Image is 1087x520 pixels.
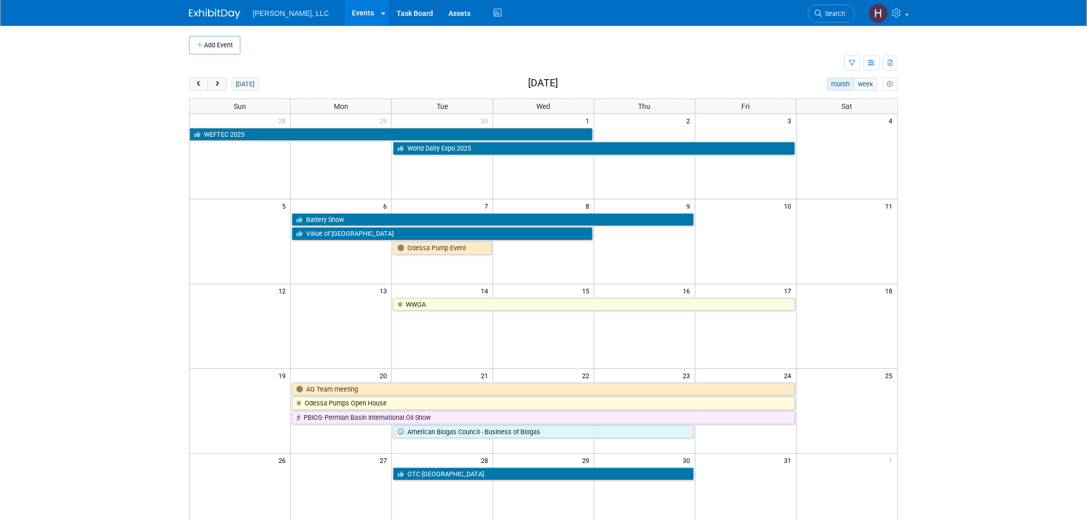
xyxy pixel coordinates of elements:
span: 2 [686,114,695,127]
span: 10 [783,199,796,212]
span: 22 [581,369,594,382]
span: 1 [585,114,594,127]
button: week [854,78,877,91]
span: 6 [382,199,391,212]
span: 11 [885,199,897,212]
span: 21 [480,369,493,382]
span: 5 [281,199,290,212]
span: 3 [787,114,796,127]
span: 17 [783,284,796,297]
button: next [208,78,227,91]
span: 25 [885,369,897,382]
span: Fri [742,102,750,110]
a: AG Team meeting [292,383,795,396]
span: 7 [483,199,493,212]
span: 20 [379,369,391,382]
img: Hannah Mulholland [869,4,888,23]
span: 30 [480,114,493,127]
span: 9 [686,199,695,212]
a: OTC [GEOGRAPHIC_DATA] [393,468,694,481]
a: Odessa Pump Event [393,242,492,255]
span: 4 [888,114,897,127]
span: 28 [277,114,290,127]
span: 16 [682,284,695,297]
button: myCustomButton [883,78,898,91]
span: Tue [437,102,448,110]
span: Sun [234,102,246,110]
span: 14 [480,284,493,297]
a: American Biogas Council - Business of Biogas [393,425,694,439]
span: 19 [277,369,290,382]
span: Mon [334,102,348,110]
span: 18 [885,284,897,297]
span: 24 [783,369,796,382]
span: 23 [682,369,695,382]
a: WWOA [393,298,795,311]
span: Sat [841,102,852,110]
span: 12 [277,284,290,297]
span: 29 [379,114,391,127]
span: 13 [379,284,391,297]
span: Wed [536,102,550,110]
span: Search [822,10,846,17]
span: 31 [783,454,796,467]
span: 28 [480,454,493,467]
span: 1 [888,454,897,467]
button: prev [189,78,208,91]
button: month [827,78,854,91]
h2: [DATE] [528,78,558,89]
span: 30 [682,454,695,467]
span: [PERSON_NAME], LLC [253,9,329,17]
a: Search [808,5,855,23]
a: Odessa Pumps Open House [292,397,795,410]
a: WEFTEC 2025 [190,128,593,141]
button: Add Event [189,36,240,54]
a: World Dairy Expo 2025 [393,142,795,155]
a: Value of [GEOGRAPHIC_DATA] [292,227,593,240]
a: Battery Show [292,213,694,227]
span: 27 [379,454,391,467]
span: Thu [639,102,651,110]
span: 26 [277,454,290,467]
span: 29 [581,454,594,467]
a: PBIOS: Permian Basin International Oil Show [292,411,795,424]
i: Personalize Calendar [887,81,893,88]
span: 15 [581,284,594,297]
button: [DATE] [232,78,259,91]
span: 8 [585,199,594,212]
img: ExhibitDay [189,9,240,19]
